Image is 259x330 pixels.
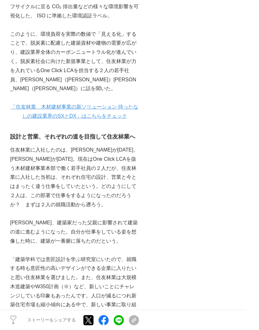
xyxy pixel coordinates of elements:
[10,218,139,246] p: [PERSON_NAME]、建築家だった父親に影響されて建築の道に進むようになった。自分が仕事をしている姿を想像した時に、建築が一番腑に落ちたのだという。
[10,146,139,209] p: 住友林業に入社したのは、[PERSON_NAME]が[DATE]、[PERSON_NAME]が[DATE]。現在はOne Click LCAを扱う木材建材事業本部で働く若手社員の２人だが、住友林...
[10,132,139,141] h3: 設計と営業、それぞれの道を目指して住友林業へ
[27,317,76,323] p: ストーリーをシェアする
[10,30,139,94] p: このように、環境負荷を実際の数値で「見える化」することで、脱炭素に配慮した建築資材や建物の需要が広がり、建設業界全体のカーボンニュートラル化が進んでいく。脱炭素社会に向けた新規事業として、住友林...
[11,104,138,119] a: 「住友林業 木材建材事業の新ソリューション 待ったなしの建設業界のSXとDX」はこちらをチェック
[10,255,139,328] p: 「建築学科では意匠設計を学ぶ研究室にいたので、就職する時も意匠性の高いデザインができる企業に入りたいと思い住友林業を選びました。また、住友林業は大規模木造建築やW350計画（※）など、新しいこと...
[10,321,16,325] p: 8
